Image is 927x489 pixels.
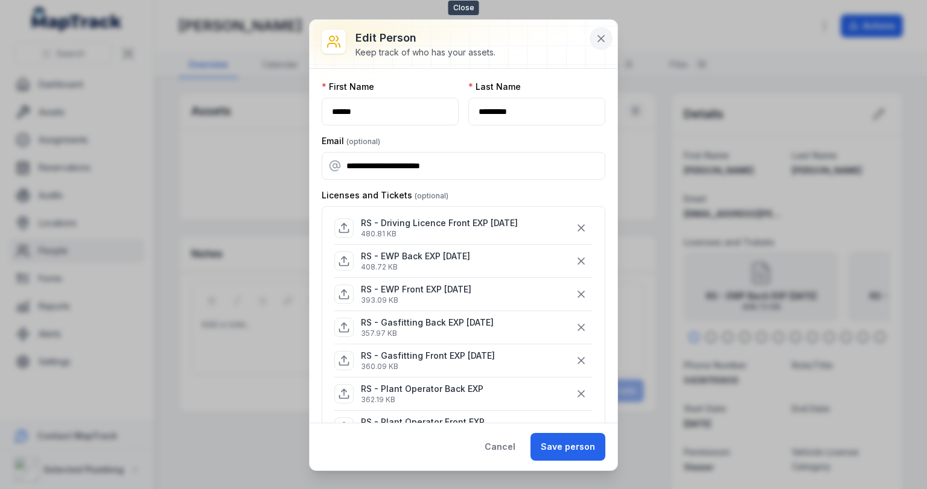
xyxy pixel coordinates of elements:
label: Last Name [468,81,521,93]
h3: Edit person [355,30,495,46]
span: Close [448,1,479,15]
label: First Name [322,81,374,93]
p: 360.09 KB [361,362,495,371]
p: 480.81 KB [361,229,518,239]
p: 362.19 KB [361,395,483,405]
button: Save person [530,433,605,461]
p: RS - Gasfitting Front EXP [DATE] [361,350,495,362]
p: RS - Plant Operator Front EXP [361,416,485,428]
label: Email [322,135,380,147]
p: RS - Gasfitting Back EXP [DATE] [361,317,494,329]
p: RS - Plant Operator Back EXP [361,383,483,395]
p: RS - EWP Front EXP [DATE] [361,283,471,295]
p: 408.72 KB [361,262,470,272]
div: Keep track of who has your assets. [355,46,495,58]
label: Licenses and Tickets [322,189,448,201]
button: Cancel [474,433,526,461]
p: RS - EWP Back EXP [DATE] [361,250,470,262]
p: 357.97 KB [361,329,494,338]
p: RS - Driving Licence Front EXP [DATE] [361,217,518,229]
p: 393.09 KB [361,295,471,305]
